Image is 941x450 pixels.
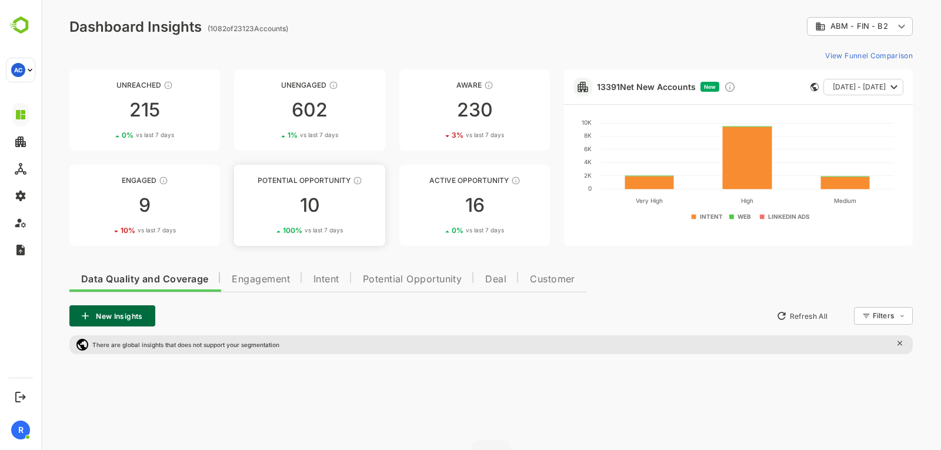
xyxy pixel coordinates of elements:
div: Filters [830,305,872,326]
div: Engaged [28,176,179,185]
span: vs last 7 days [263,226,302,235]
div: 16 [358,196,509,215]
div: Unreached [28,81,179,89]
span: vs last 7 days [425,226,463,235]
div: ABM - FIN - B2 [766,15,872,38]
div: Aware [358,81,509,89]
div: These accounts have just entered the buying cycle and need further nurturing [443,81,452,90]
div: 230 [358,101,509,119]
a: 13391Net New Accounts [556,82,655,92]
div: 602 [193,101,343,119]
div: Discover new ICP-fit accounts showing engagement — via intent surges, anonymous website visits, L... [683,81,695,93]
text: Very High [595,197,622,205]
text: 0 [547,185,550,192]
span: vs last 7 days [259,131,297,139]
div: Potential Opportunity [193,176,343,185]
div: 1 % [246,131,297,139]
div: Active Opportunity [358,176,509,185]
text: 10K [540,119,550,126]
div: Filters [832,311,853,320]
div: These accounts have not been engaged with for a defined time period [122,81,132,90]
span: vs last 7 days [425,131,463,139]
text: 2K [543,172,550,179]
span: Customer [489,275,534,284]
button: View Funnel Comparison [779,46,872,65]
a: UnreachedThese accounts have not been engaged with for a defined time period2150%vs last 7 days [28,69,179,151]
text: High [700,197,712,205]
span: [DATE] - [DATE] [792,79,845,95]
div: These accounts are MQAs and can be passed on to Inside Sales [312,176,321,185]
div: 10 % [79,226,135,235]
span: Potential Opportunity [322,275,421,284]
text: Medium [793,197,815,204]
img: BambooboxLogoMark.f1c84d78b4c51b1a7b5f700c9845e183.svg [6,14,36,36]
div: 9 [28,196,179,215]
span: Engagement [191,275,249,284]
div: AC [11,63,25,77]
span: ABM - FIN - B2 [789,22,847,31]
a: UnengagedThese accounts have not shown enough engagement and need nurturing6021%vs last 7 days [193,69,343,151]
span: New [663,84,675,90]
span: Intent [272,275,298,284]
text: WEB [697,213,710,220]
a: Active OpportunityThese accounts have open opportunities which might be at any of the Sales Stage... [358,165,509,246]
div: 0 % [81,131,133,139]
button: [DATE] - [DATE] [782,79,862,95]
text: LINKEDIN ADS [727,213,769,220]
div: R [11,421,30,439]
div: 100 % [242,226,302,235]
text: 8K [543,132,550,139]
div: This card does not support filter and segments [769,83,778,91]
button: Refresh All [730,306,792,325]
a: Potential OpportunityThese accounts are MQAs and can be passed on to Inside Sales10100%vs last 7 ... [193,165,343,246]
a: EngagedThese accounts are warm, further nurturing would qualify them to MQAs910%vs last 7 days [28,165,179,246]
div: Unengaged [193,81,343,89]
span: vs last 7 days [96,226,135,235]
text: 4K [543,158,550,165]
ag: ( 1082 of 23123 Accounts) [166,24,247,33]
a: AwareThese accounts have just entered the buying cycle and need further nurturing2303%vs last 7 days [358,69,509,151]
div: 3 % [411,131,463,139]
div: 0 % [411,226,463,235]
div: ABM - FIN - B2 [774,21,853,32]
div: These accounts have open opportunities which might be at any of the Sales Stages [470,176,479,185]
p: There are global insights that does not support your segmentation [51,341,238,348]
div: 10 [193,196,343,215]
div: Dashboard Insights [28,18,161,35]
span: vs last 7 days [95,131,133,139]
span: Deal [444,275,465,284]
div: These accounts have not shown enough engagement and need nurturing [288,81,297,90]
button: Logout [12,389,28,405]
div: 215 [28,101,179,119]
button: New Insights [28,305,114,326]
span: Data Quality and Coverage [40,275,167,284]
text: 6K [543,145,550,152]
div: These accounts are warm, further nurturing would qualify them to MQAs [118,176,127,185]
